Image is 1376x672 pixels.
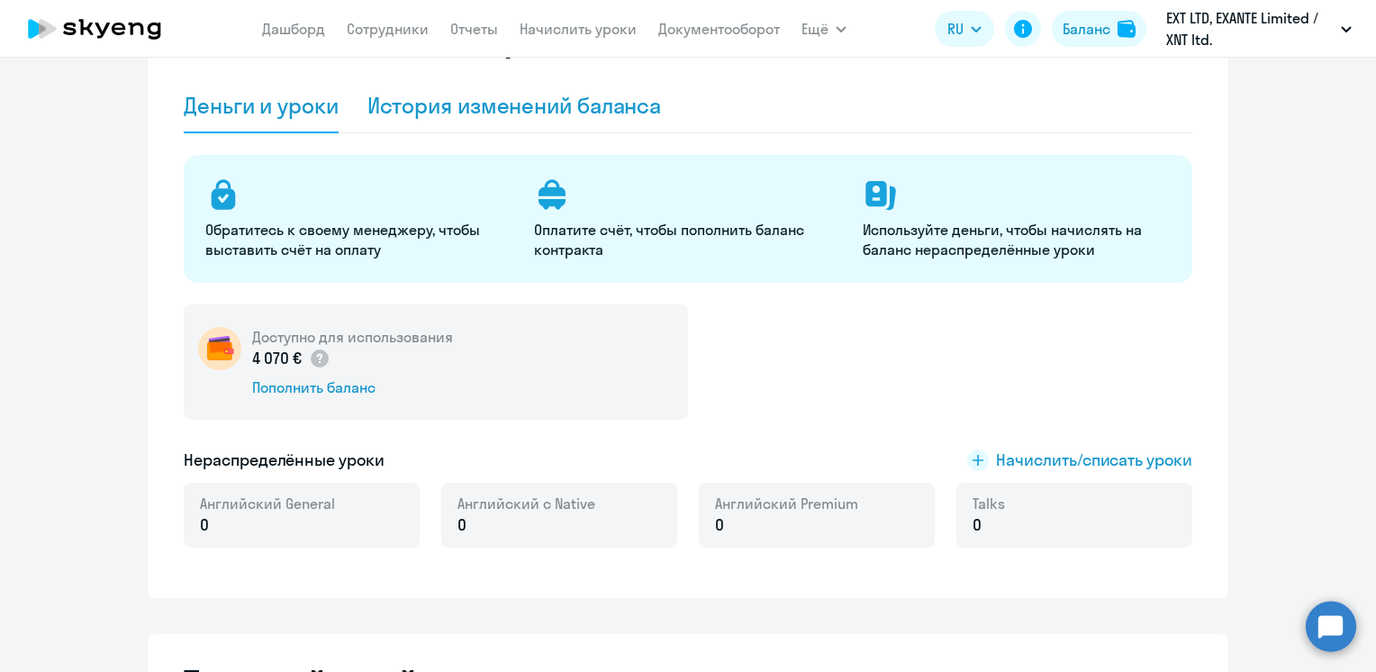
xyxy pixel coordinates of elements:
div: Деньги и уроки [184,91,339,120]
p: Оплатите счёт, чтобы пополнить баланс контракта [534,220,841,259]
h5: Доступно для использования [252,327,453,347]
span: Английский с Native [457,494,595,513]
button: Ещё [801,11,846,47]
a: Начислить уроки [520,20,637,38]
a: Дашборд [262,20,325,38]
span: 0 [715,513,724,537]
a: Отчеты [450,20,498,38]
span: Английский General [200,494,335,513]
button: RU [935,11,994,47]
span: Английский Premium [715,494,858,513]
span: 0 [457,513,466,537]
button: Балансbalance [1052,11,1146,47]
span: Начислить/списать уроки [996,449,1192,472]
div: Баланс [1063,18,1110,40]
span: Ещё [801,18,828,40]
p: 4 070 € [252,347,330,370]
div: Пополнить баланс [252,377,453,397]
a: Сотрудники [347,20,429,38]
p: Используйте деньги, чтобы начислять на баланс нераспределённые уроки [863,220,1170,259]
p: Обратитесь к своему менеджеру, чтобы выставить счёт на оплату [205,220,512,259]
span: 0 [973,513,982,537]
button: EXT LTD, ‎EXANTE Limited / XNT ltd. [1157,7,1361,50]
span: RU [947,18,964,40]
a: Документооборот [658,20,780,38]
img: wallet-circle.png [198,327,241,370]
p: EXT LTD, ‎EXANTE Limited / XNT ltd. [1166,7,1334,50]
img: balance [1118,20,1136,38]
span: Talks [973,494,1005,513]
h5: Нераспределённые уроки [184,449,385,472]
div: История изменений баланса [367,91,662,120]
span: 0 [200,513,209,537]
